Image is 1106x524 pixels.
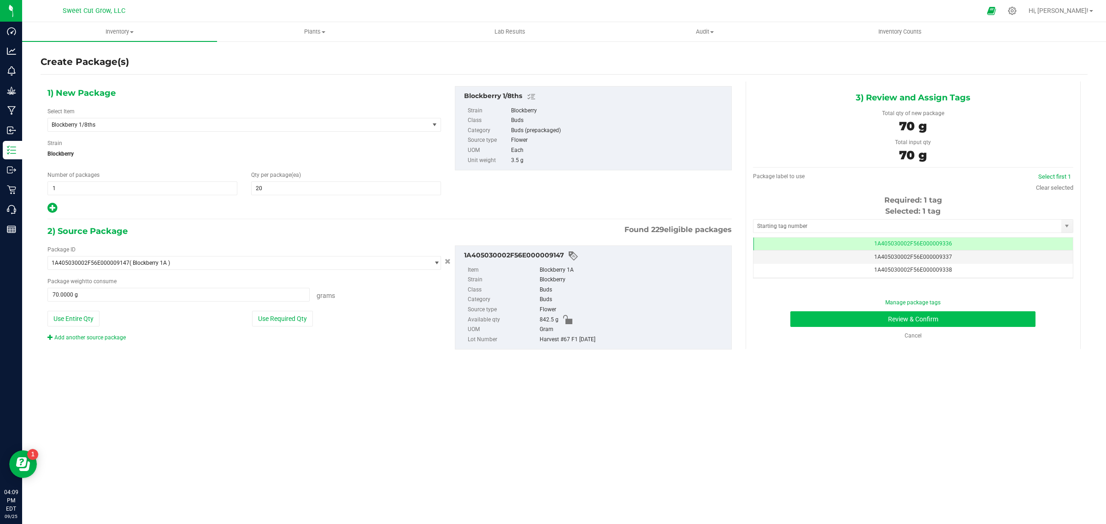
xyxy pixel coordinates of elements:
[468,126,509,136] label: Category
[63,7,125,15] span: Sweet Cut Grow, LLC
[540,285,726,295] div: Buds
[511,106,727,116] div: Blockberry
[1036,184,1073,191] a: Clear selected
[624,224,732,235] span: Found eligible packages
[468,116,509,126] label: Class
[468,315,538,325] label: Available qty
[882,110,944,116] span: Total qty of new package
[317,292,335,299] span: Grams
[884,196,942,204] span: Required: 1 tag
[899,119,927,134] span: 70 g
[511,146,727,156] div: Each
[468,335,538,345] label: Lot Number
[608,28,802,36] span: Audit
[429,118,440,131] span: select
[7,146,16,155] inline-svg: Inventory
[7,27,16,36] inline-svg: Dashboard
[468,265,538,275] label: Item
[866,28,934,36] span: Inventory Counts
[217,22,412,41] a: Plants
[468,295,538,305] label: Category
[4,488,18,513] p: 04:09 PM EDT
[48,288,309,301] input: 70.0000 g
[129,260,170,266] span: ( Blockberry 1A )
[895,139,931,146] span: Total input qty
[48,182,237,195] input: 1
[47,207,57,213] span: Add new output
[47,246,76,253] span: Package ID
[540,335,726,345] div: Harvest #67 F1 [DATE]
[7,47,16,56] inline-svg: Analytics
[511,135,727,146] div: Flower
[47,86,116,100] span: 1) New Package
[7,165,16,175] inline-svg: Outbound
[7,86,16,95] inline-svg: Grow
[47,147,441,161] span: Blockberry
[874,254,952,260] span: 1A405030002F56E000009337
[464,250,727,262] div: 1A405030002F56E000009147
[7,126,16,135] inline-svg: Inbound
[540,295,726,305] div: Buds
[47,334,126,341] a: Add another source package
[540,265,726,275] div: Blockberry 1A
[47,107,75,116] label: Select Item
[511,156,727,166] div: 3.5 g
[540,325,726,335] div: Gram
[47,139,62,147] label: Strain
[802,22,997,41] a: Inventory Counts
[885,207,941,215] span: Selected: 1 tag
[468,325,538,335] label: UOM
[464,91,727,102] div: Blockberry 1/8ths
[540,305,726,315] div: Flower
[47,172,100,178] span: Number of packages
[1006,6,1018,15] div: Manage settings
[218,28,412,36] span: Plants
[899,148,927,163] span: 70 g
[753,220,1061,233] input: Starting tag number
[52,122,410,128] span: Blockberry 1/8ths
[874,267,952,273] span: 1A405030002F56E000009338
[251,172,301,178] span: Qty per package
[7,106,16,115] inline-svg: Manufacturing
[540,275,726,285] div: Blockberry
[22,28,217,36] span: Inventory
[412,22,607,41] a: Lab Results
[7,205,16,214] inline-svg: Call Center
[482,28,538,36] span: Lab Results
[41,55,129,69] h4: Create Package(s)
[468,285,538,295] label: Class
[468,156,509,166] label: Unit weight
[981,2,1002,20] span: Open Ecommerce Menu
[47,311,100,326] button: Use Entire Qty
[905,332,922,339] a: Cancel
[22,22,217,41] a: Inventory
[753,173,805,180] span: Package label to use
[874,240,952,247] span: 1A405030002F56E000009336
[429,256,440,269] span: select
[27,449,38,460] iframe: Resource center unread badge
[47,278,117,285] span: Package to consume
[468,135,509,146] label: Source type
[1029,7,1088,14] span: Hi, [PERSON_NAME]!
[468,275,538,285] label: Strain
[607,22,802,41] a: Audit
[7,225,16,234] inline-svg: Reports
[540,315,559,325] span: 842.5 g
[1061,220,1073,233] span: select
[511,126,727,136] div: Buds (prepackaged)
[291,172,301,178] span: (ea)
[651,225,664,234] span: 229
[468,305,538,315] label: Source type
[7,66,16,76] inline-svg: Monitoring
[47,224,128,238] span: 2) Source Package
[52,260,129,266] span: 1A405030002F56E000009147
[885,299,941,306] a: Manage package tags
[1038,173,1071,180] a: Select first 1
[7,185,16,194] inline-svg: Retail
[511,116,727,126] div: Buds
[790,311,1035,327] button: Review & Confirm
[4,513,18,520] p: 09/25
[468,106,509,116] label: Strain
[9,450,37,478] iframe: Resource center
